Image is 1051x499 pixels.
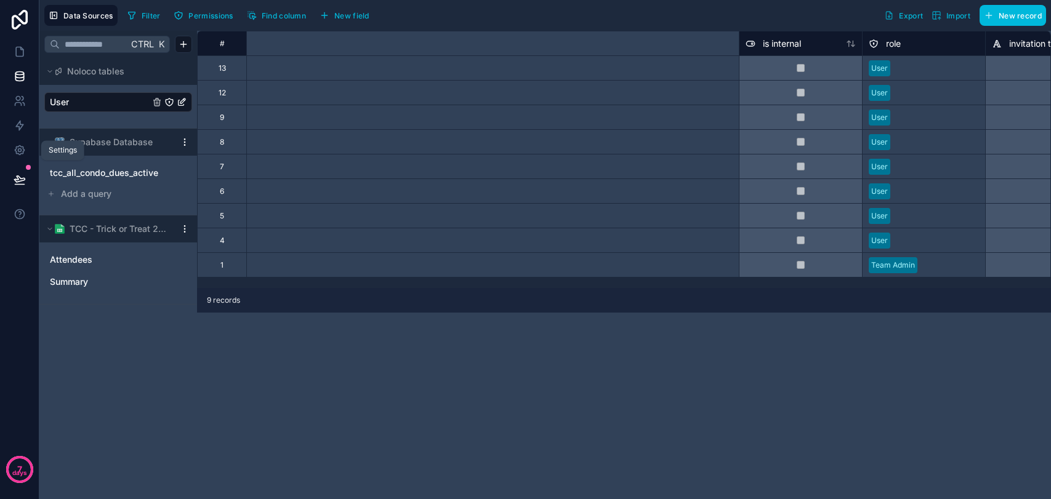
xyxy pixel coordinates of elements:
a: Permissions [169,6,242,25]
div: User [871,63,888,74]
button: Export [880,5,927,26]
a: New record [975,5,1046,26]
button: Import [927,5,975,26]
div: User [871,186,888,197]
div: User [871,210,888,222]
button: Find column [243,6,310,25]
div: 9 [220,113,224,122]
a: Attendees [50,253,162,266]
span: tcc_all_condo_dues_active [50,167,158,179]
div: User [44,92,192,112]
div: 1 [220,260,223,270]
button: New field [315,6,374,25]
div: Attendees [44,250,192,269]
span: User [50,96,69,108]
span: Permissions [188,11,233,20]
span: Data Sources [63,11,113,20]
div: 6 [220,186,224,196]
div: 4 [220,236,225,246]
a: Summary [50,276,162,288]
button: New record [980,5,1046,26]
span: K [157,40,166,49]
span: Filter [142,11,161,20]
button: Permissions [169,6,237,25]
span: Export [899,11,923,20]
button: Postgres logoSupabase Database [44,134,175,151]
div: tcc_all_condo_dues_active [44,163,192,183]
div: 5 [220,211,224,221]
span: New field [334,11,369,20]
span: role [886,38,901,50]
a: tcc_all_condo_dues_active [50,167,162,179]
span: is internal [763,38,801,50]
button: Google Sheets logoTCC - Trick or Treat 2025 [44,220,175,238]
span: Noloco tables [67,65,124,78]
img: Google Sheets logo [55,224,65,234]
div: User [871,87,888,98]
span: Ctrl [130,36,155,52]
div: User [871,137,888,148]
span: TCC - Trick or Treat 2025 [70,223,169,235]
button: Filter [123,6,165,25]
button: Add a query [44,185,192,202]
div: User [871,112,888,123]
span: 9 records [207,295,240,305]
button: Data Sources [44,5,118,26]
div: # [207,39,237,48]
div: Summary [44,272,192,292]
span: Add a query [61,188,111,200]
span: Summary [50,276,88,288]
span: Find column [262,11,306,20]
p: days [12,468,27,478]
div: 12 [219,88,226,98]
div: Team Admin [871,260,915,271]
a: User [50,96,150,108]
div: 7 [220,162,224,172]
span: Import [946,11,970,20]
span: New record [999,11,1042,20]
div: 13 [219,63,226,73]
div: Settings [49,145,77,155]
div: User [871,235,888,246]
div: 8 [220,137,224,147]
span: Attendees [50,253,92,266]
div: User [871,161,888,172]
span: Supabase Database [70,136,153,148]
p: 7 [17,463,22,476]
img: Postgres logo [55,137,65,147]
button: Noloco tables [44,63,185,80]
